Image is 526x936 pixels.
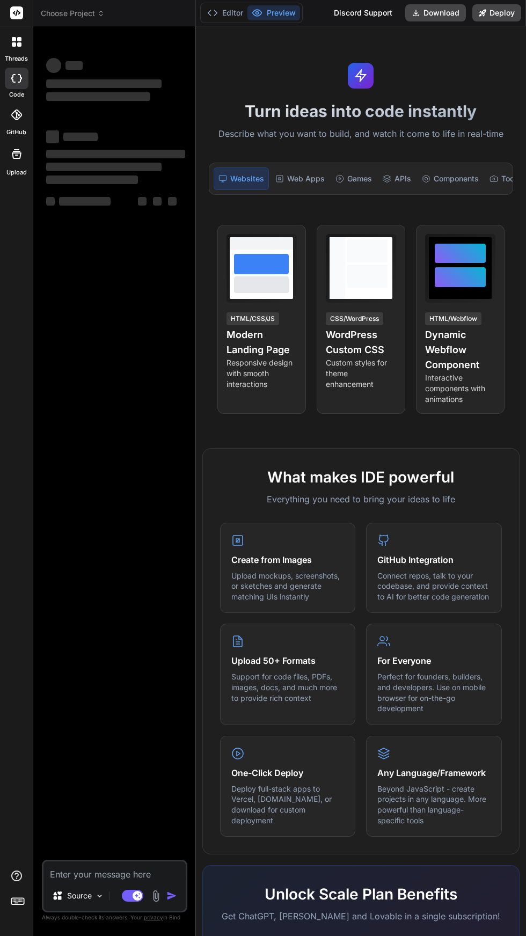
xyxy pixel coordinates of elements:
[46,92,150,101] span: ‌
[202,101,520,121] h1: Turn ideas into code instantly
[377,671,491,713] p: Perfect for founders, builders, and developers. Use on mobile browser for on-the-go development
[46,197,55,206] span: ‌
[327,4,399,21] div: Discord Support
[220,493,502,506] p: Everything you need to bring your ideas to life
[46,130,59,143] span: ‌
[326,357,396,390] p: Custom styles for theme enhancement
[425,372,495,405] p: Interactive components with animations
[227,357,297,390] p: Responsive design with smooth interactions
[65,61,83,70] span: ‌
[231,766,345,779] h4: One-Click Deploy
[425,312,481,325] div: HTML/Webflow
[231,671,345,703] p: Support for code files, PDFs, images, docs, and much more to provide rich context
[46,163,162,171] span: ‌
[377,766,491,779] h4: Any Language/Framework
[41,8,105,19] span: Choose Project
[378,167,415,190] div: APIs
[63,133,98,141] span: ‌
[166,890,177,901] img: icon
[326,312,383,325] div: CSS/WordPress
[46,58,61,73] span: ‌
[377,571,491,602] p: Connect repos, talk to your codebase, and provide context to AI for better code generation
[46,79,162,88] span: ‌
[6,128,26,137] label: GitHub
[425,327,495,372] h4: Dynamic Webflow Component
[377,654,491,667] h4: For Everyone
[231,571,345,602] p: Upload mockups, screenshots, or sketches and generate matching UIs instantly
[326,327,396,357] h4: WordPress Custom CSS
[247,5,300,20] button: Preview
[42,912,187,923] p: Always double-check its answers. Your in Bind
[271,167,329,190] div: Web Apps
[203,5,247,20] button: Editor
[153,197,162,206] span: ‌
[227,312,279,325] div: HTML/CSS/JS
[59,197,111,206] span: ‌
[67,890,92,901] p: Source
[214,167,269,190] div: Websites
[168,197,177,206] span: ‌
[418,167,483,190] div: Components
[231,784,345,825] p: Deploy full-stack apps to Vercel, [DOMAIN_NAME], or download for custom deployment
[331,167,376,190] div: Games
[46,150,185,158] span: ‌
[95,891,104,901] img: Pick Models
[144,914,163,920] span: privacy
[6,168,27,177] label: Upload
[220,883,502,905] h2: Unlock Scale Plan Benefits
[377,553,491,566] h4: GitHub Integration
[150,890,162,902] img: attachment
[485,167,525,190] div: Tools
[5,54,28,63] label: threads
[231,553,345,566] h4: Create from Images
[220,910,502,923] p: Get ChatGPT, [PERSON_NAME] and Lovable in a single subscription!
[46,175,138,184] span: ‌
[405,4,466,21] button: Download
[227,327,297,357] h4: Modern Landing Page
[472,4,521,21] button: Deploy
[202,127,520,141] p: Describe what you want to build, and watch it come to life in real-time
[9,90,24,99] label: code
[231,654,345,667] h4: Upload 50+ Formats
[138,197,147,206] span: ‌
[220,466,502,488] h2: What makes IDE powerful
[377,784,491,825] p: Beyond JavaScript - create projects in any language. More powerful than language-specific tools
